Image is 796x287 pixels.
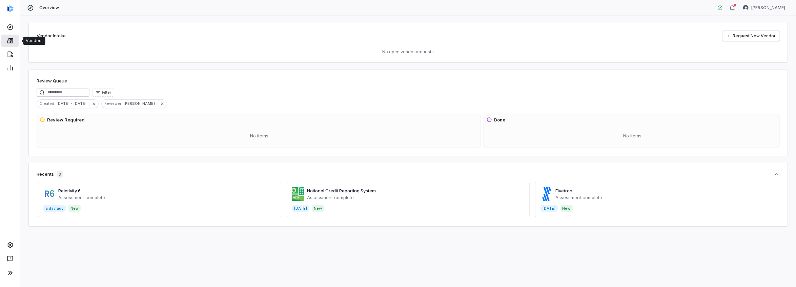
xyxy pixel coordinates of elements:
[57,100,89,107] span: [DATE] - [DATE]
[102,90,111,95] span: Filter
[37,171,63,178] div: Recents
[37,33,66,39] h2: Vendor Intake
[47,117,85,123] h3: Review Required
[58,188,81,193] a: Relativity 6
[7,5,14,12] img: svg%3e
[39,5,59,11] span: Overview
[37,171,780,178] button: Recents3
[555,188,572,193] a: Fivetran
[751,5,785,11] span: [PERSON_NAME]
[722,31,780,41] a: Request New Vendor
[40,127,479,145] div: No items
[37,100,57,107] span: Created :
[494,117,505,123] h3: Done
[124,100,158,107] span: [PERSON_NAME]
[37,78,67,84] h1: Review Queue
[37,49,780,55] p: No open vendor requests
[743,5,749,11] img: Anita Ritter avatar
[487,127,778,145] div: No items
[57,171,63,178] span: 3
[26,38,42,43] div: Vendors
[92,89,114,97] button: Filter
[102,100,124,107] span: Reviewer :
[739,3,789,13] button: Anita Ritter avatar[PERSON_NAME]
[307,188,376,193] a: National Credit Reporting System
